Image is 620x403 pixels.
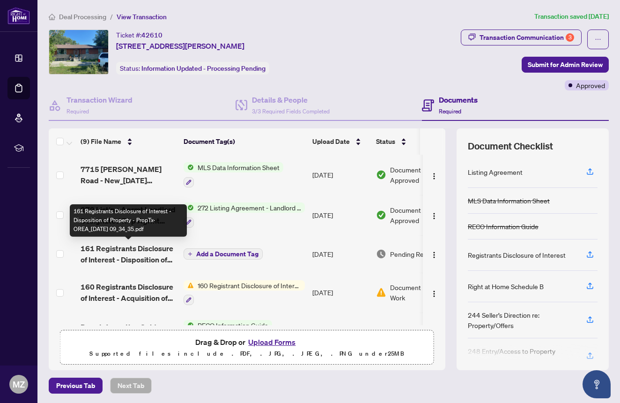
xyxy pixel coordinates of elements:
[184,280,194,291] img: Status Icon
[66,94,133,105] h4: Transaction Wizard
[81,321,176,344] span: Reco Information Guide - RECO Forms_[DATE] 14_17_18.pdf
[184,280,305,306] button: Status Icon160 Registrant Disclosure of Interest - Acquisition ofProperty
[141,64,266,73] span: Information Updated - Processing Pending
[480,30,574,45] div: Transaction Communication
[566,33,574,42] div: 3
[81,136,121,147] span: (9) File Name
[376,287,386,298] img: Document Status
[252,108,330,115] span: 3/3 Required Fields Completed
[427,208,442,223] button: Logo
[194,280,305,291] span: 160 Registrant Disclosure of Interest - Acquisition ofProperty
[49,30,108,74] img: IMG-W12221860_1.jpg
[49,378,103,394] button: Previous Tab
[376,210,386,220] img: Document Status
[528,57,603,72] span: Submit for Admin Review
[184,162,194,172] img: Status Icon
[196,251,258,257] span: Add a Document Tag
[390,164,448,185] span: Document Approved
[184,162,283,187] button: Status IconMLS Data Information Sheet
[117,13,167,21] span: View Transaction
[309,155,372,195] td: [DATE]
[376,136,395,147] span: Status
[309,235,372,273] td: [DATE]
[59,13,106,21] span: Deal Processing
[372,128,452,155] th: Status
[116,62,269,75] div: Status:
[81,243,176,265] span: 161 Registrants Disclosure of Interest - Disposition of Property - PropTx-OREA_[DATE] 09_34_35.pdf
[309,128,372,155] th: Upload Date
[390,205,448,225] span: Document Approved
[390,322,448,343] span: Document Approved
[180,128,309,155] th: Document Tag(s)
[195,336,298,348] span: Drag & Drop or
[194,162,283,172] span: MLS Data Information Sheet
[390,282,448,303] span: Document Needs Work
[576,80,605,90] span: Approved
[522,57,609,73] button: Submit for Admin Review
[312,136,350,147] span: Upload Date
[116,30,162,40] div: Ticket #:
[110,378,152,394] button: Next Tab
[188,252,192,256] span: plus
[439,94,478,105] h4: Documents
[110,11,113,22] li: /
[439,108,461,115] span: Required
[184,202,194,213] img: Status Icon
[427,285,442,300] button: Logo
[376,170,386,180] img: Document Status
[7,7,30,24] img: logo
[194,320,272,330] span: RECO Information Guide
[70,204,187,237] div: 161 Registrants Disclosure of Interest - Disposition of Property - PropTx-OREA_[DATE] 09_34_35.pdf
[81,281,176,304] span: 160 Registrants Disclosure of Interest - Acquisition of Property - PropTx-OREA_[DATE] 18_48_56.pdf
[245,336,298,348] button: Upload Forms
[468,140,553,153] span: Document Checklist
[583,370,611,398] button: Open asap
[116,40,244,52] span: [STREET_ADDRESS][PERSON_NAME]
[184,320,194,330] img: Status Icon
[81,164,176,186] span: 7715 [PERSON_NAME] Road - New_[DATE] 10_37_06.pdf
[56,378,95,393] span: Previous Tab
[468,281,544,291] div: Right at Home Schedule B
[309,273,372,313] td: [DATE]
[81,204,176,226] span: 272 Listing Agrmt Landlord Designated Rep Agrmt Auth to Offer for Lease - PropTx-OREA_[DATE] 09_4...
[184,320,272,345] button: Status IconRECO Information Guide
[430,212,438,220] img: Logo
[77,128,180,155] th: (9) File Name
[430,251,438,259] img: Logo
[60,330,434,365] span: Drag & Drop orUpload FormsSupported files include .PDF, .JPG, .JPEG, .PNG under25MB
[390,249,437,259] span: Pending Review
[309,195,372,235] td: [DATE]
[468,221,539,231] div: RECO Information Guide
[430,172,438,180] img: Logo
[427,246,442,261] button: Logo
[309,313,372,353] td: [DATE]
[194,202,305,213] span: 272 Listing Agreement - Landlord Designated Representation Agreement Authority to Offer for Lease
[141,31,162,39] span: 42610
[13,378,25,391] span: MZ
[430,290,438,298] img: Logo
[66,348,428,359] p: Supported files include .PDF, .JPG, .JPEG, .PNG under 25 MB
[66,108,89,115] span: Required
[376,249,386,259] img: Document Status
[468,250,566,260] div: Registrants Disclosure of Interest
[468,310,575,330] div: 244 Seller’s Direction re: Property/Offers
[461,30,582,45] button: Transaction Communication3
[468,195,550,206] div: MLS Data Information Sheet
[49,14,55,20] span: home
[252,94,330,105] h4: Details & People
[184,202,305,228] button: Status Icon272 Listing Agreement - Landlord Designated Representation Agreement Authority to Offe...
[184,248,263,260] button: Add a Document Tag
[595,36,601,43] span: ellipsis
[468,167,523,177] div: Listing Agreement
[427,167,442,182] button: Logo
[534,11,609,22] article: Transaction saved [DATE]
